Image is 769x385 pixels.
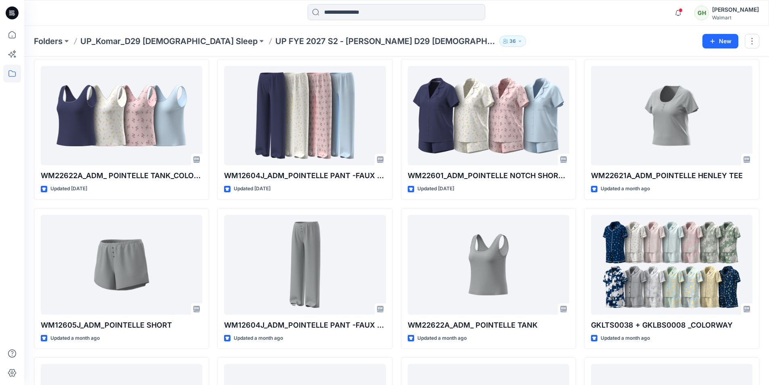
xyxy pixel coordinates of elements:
p: WM22621A_ADM_POINTELLE HENLEY TEE [591,170,752,181]
p: WM22622A_ADM_ POINTELLE TANK [408,320,569,331]
p: GKLTS0038 + GKLBS0008 _COLORWAY [591,320,752,331]
a: WM22601_ADM_POINTELLE NOTCH SHORTIE_COLORWAY [408,66,569,166]
p: Updated a month ago [50,334,100,343]
p: Updated [DATE] [234,185,270,193]
div: [PERSON_NAME] [712,5,759,15]
p: Updated a month ago [234,334,283,343]
p: WM22601_ADM_POINTELLE NOTCH SHORTIE_COLORWAY [408,170,569,181]
p: 36 [509,37,516,46]
a: Folders [34,36,63,47]
a: WM22622A_ADM_ POINTELLE TANK_COLORWAY [41,66,202,166]
p: Updated a month ago [601,185,650,193]
a: WM22621A_ADM_POINTELLE HENLEY TEE [591,66,752,166]
p: WM12604J_ADM_POINTELLE PANT -FAUX FLY & BUTTONS + PICOT_COLORWAY [224,170,386,181]
p: Updated a month ago [417,334,467,343]
p: WM22622A_ADM_ POINTELLE TANK_COLORWAY [41,170,202,181]
div: GH [694,6,709,20]
p: WM12605J_ADM_POINTELLE SHORT [41,320,202,331]
p: UP FYE 2027 S2 - [PERSON_NAME] D29 [DEMOGRAPHIC_DATA] Sleepwear [275,36,496,47]
a: WM12604J_ADM_POINTELLE PANT -FAUX FLY & BUTTONS + PICOT [224,215,386,315]
p: Updated [DATE] [417,185,454,193]
a: WM12605J_ADM_POINTELLE SHORT [41,215,202,315]
a: UP_Komar_D29 [DEMOGRAPHIC_DATA] Sleep [80,36,258,47]
p: Updated a month ago [601,334,650,343]
a: WM22622A_ADM_ POINTELLE TANK [408,215,569,315]
p: Updated [DATE] [50,185,87,193]
a: WM12604J_ADM_POINTELLE PANT -FAUX FLY & BUTTONS + PICOT_COLORWAY [224,66,386,166]
button: New [702,34,738,48]
p: WM12604J_ADM_POINTELLE PANT -FAUX FLY & BUTTONS + PICOT [224,320,386,331]
div: Walmart [712,15,759,21]
button: 36 [499,36,526,47]
a: GKLTS0038 + GKLBS0008 _COLORWAY [591,215,752,315]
